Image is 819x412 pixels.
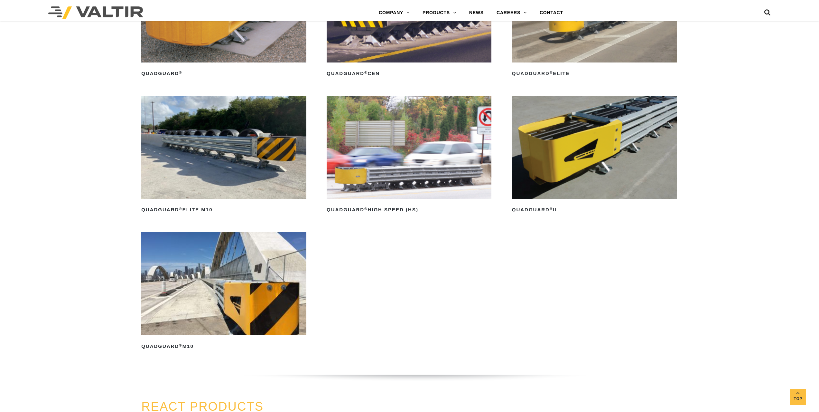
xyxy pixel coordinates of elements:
[141,232,306,351] a: QuadGuard®M10
[372,6,416,19] a: COMPANY
[512,96,677,215] a: QuadGuard®II
[141,341,306,351] h2: QuadGuard M10
[490,6,533,19] a: CAREERS
[416,6,463,19] a: PRODUCTS
[179,343,182,347] sup: ®
[327,96,491,215] a: QuadGuard®High Speed (HS)
[550,71,553,74] sup: ®
[141,68,306,79] h2: QuadGuard
[512,68,677,79] h2: QuadGuard Elite
[790,395,806,403] span: Top
[48,6,143,19] img: Valtir
[533,6,570,19] a: CONTACT
[327,68,491,79] h2: QuadGuard CEN
[179,71,182,74] sup: ®
[141,205,306,215] h2: QuadGuard Elite M10
[463,6,490,19] a: NEWS
[179,207,182,211] sup: ®
[512,205,677,215] h2: QuadGuard II
[364,207,368,211] sup: ®
[364,71,368,74] sup: ®
[141,96,306,215] a: QuadGuard®Elite M10
[550,207,553,211] sup: ®
[790,389,806,405] a: Top
[327,205,491,215] h2: QuadGuard High Speed (HS)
